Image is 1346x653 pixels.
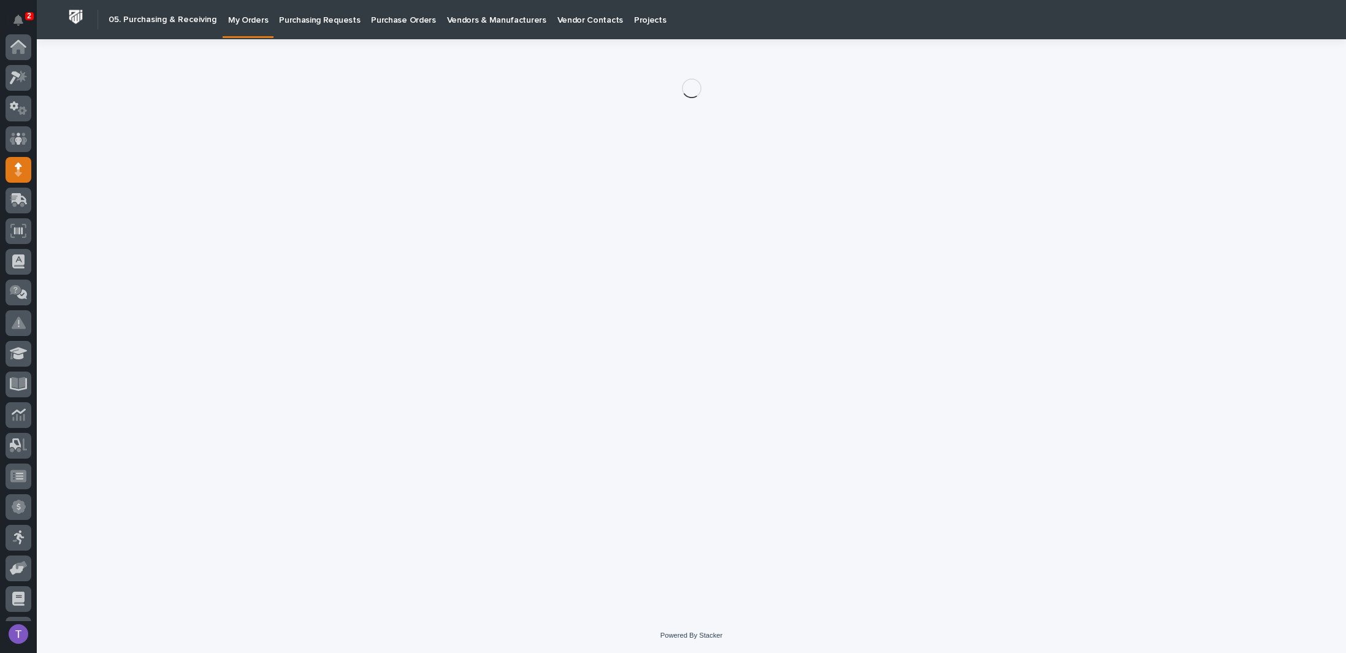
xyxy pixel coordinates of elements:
[64,6,87,28] img: Workspace Logo
[6,7,31,33] button: Notifications
[15,15,31,34] div: Notifications2
[660,632,722,639] a: Powered By Stacker
[6,621,31,647] button: users-avatar
[27,12,31,20] p: 2
[109,15,216,25] h2: 05. Purchasing & Receiving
